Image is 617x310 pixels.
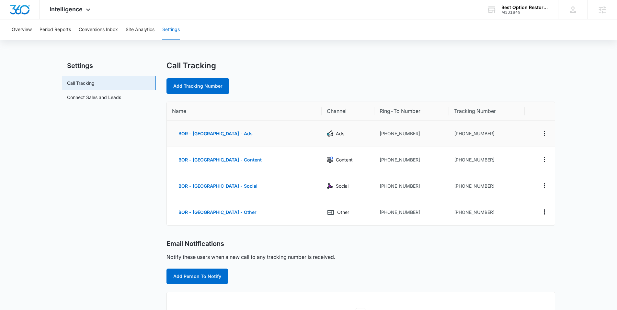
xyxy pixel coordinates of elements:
[172,205,263,220] button: BOR - [GEOGRAPHIC_DATA] - Other
[172,178,264,194] button: BOR - [GEOGRAPHIC_DATA] - Social
[449,173,525,199] td: [PHONE_NUMBER]
[12,19,32,40] button: Overview
[327,183,333,189] img: Social
[449,121,525,147] td: [PHONE_NUMBER]
[40,19,71,40] button: Period Reports
[166,240,224,248] h2: Email Notifications
[539,154,550,165] button: Actions
[374,102,449,121] th: Ring-To Number
[374,147,449,173] td: [PHONE_NUMBER]
[501,10,549,15] div: account id
[374,199,449,225] td: [PHONE_NUMBER]
[126,19,154,40] button: Site Analytics
[50,6,83,13] span: Intelligence
[539,181,550,191] button: Actions
[539,128,550,138] button: Actions
[166,269,228,284] button: Add Person To Notify
[449,199,525,225] td: [PHONE_NUMBER]
[79,19,118,40] button: Conversions Inbox
[336,130,344,137] p: Ads
[539,207,550,217] button: Actions
[67,94,121,101] a: Connect Sales and Leads
[167,102,322,121] th: Name
[67,80,95,86] a: Call Tracking
[162,19,180,40] button: Settings
[166,61,216,71] h1: Call Tracking
[172,152,268,168] button: BOR - [GEOGRAPHIC_DATA] - Content
[327,130,333,137] img: Ads
[166,253,335,261] p: Notify these users when a new call to any tracking number is received.
[172,126,259,141] button: BOR - [GEOGRAPHIC_DATA] - Ads
[449,102,525,121] th: Tracking Number
[166,78,229,94] a: Add Tracking Number
[374,121,449,147] td: [PHONE_NUMBER]
[501,5,549,10] div: account name
[449,147,525,173] td: [PHONE_NUMBER]
[336,156,353,163] p: Content
[337,209,349,216] p: Other
[322,102,374,121] th: Channel
[327,157,333,163] img: Content
[62,61,156,71] h2: Settings
[336,183,348,190] p: Social
[374,173,449,199] td: [PHONE_NUMBER]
